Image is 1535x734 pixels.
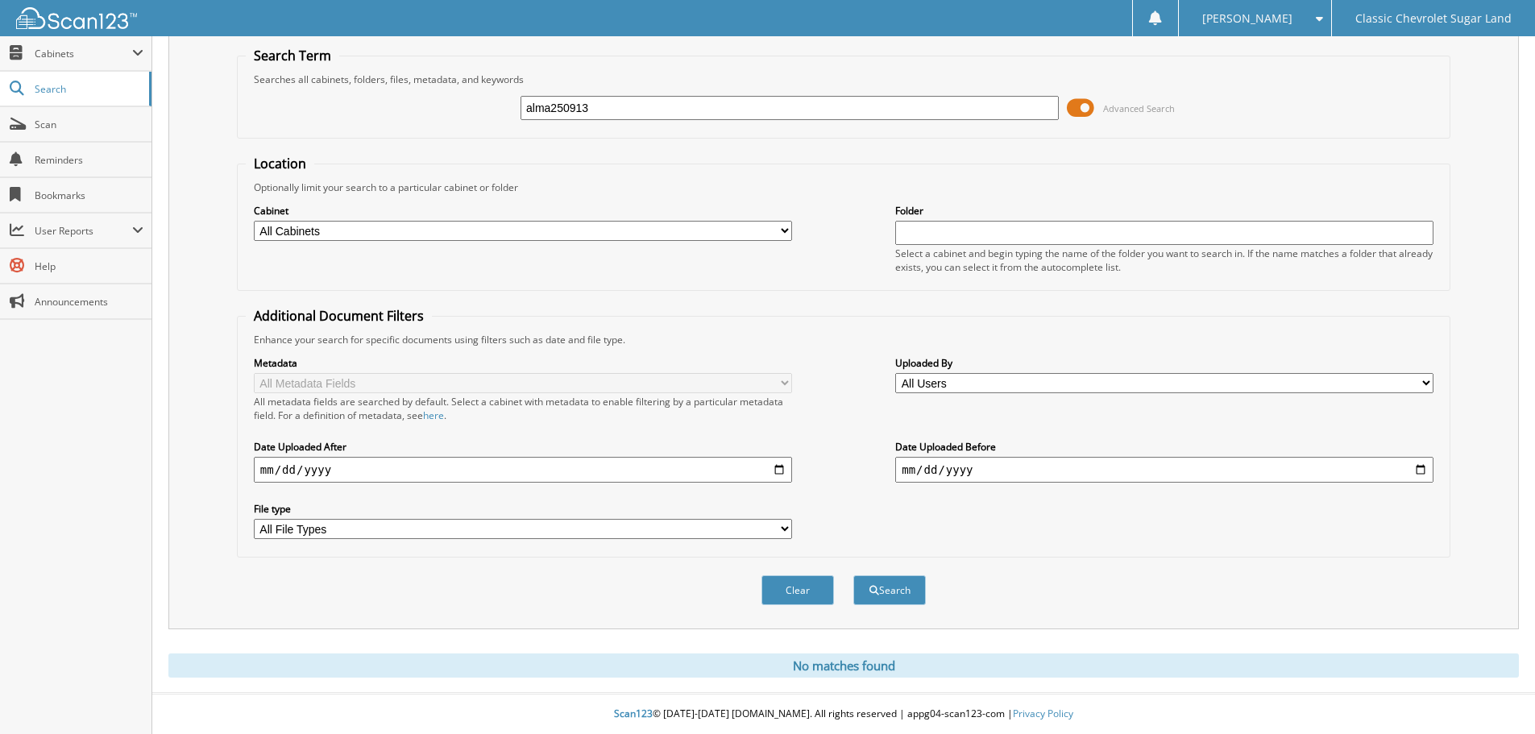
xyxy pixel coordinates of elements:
img: scan123-logo-white.svg [16,7,137,29]
span: Bookmarks [35,189,143,202]
span: Scan [35,118,143,131]
button: Clear [761,575,834,605]
span: Cabinets [35,47,132,60]
a: Privacy Policy [1013,707,1073,720]
span: [PERSON_NAME] [1202,14,1292,23]
div: © [DATE]-[DATE] [DOMAIN_NAME]. All rights reserved | appg04-scan123-com | [152,695,1535,734]
label: File type [254,502,792,516]
span: Classic Chevrolet Sugar Land [1355,14,1512,23]
span: Scan123 [614,707,653,720]
span: User Reports [35,224,132,238]
label: Date Uploaded Before [895,440,1433,454]
input: start [254,457,792,483]
span: Search [35,82,141,96]
legend: Location [246,155,314,172]
div: Searches all cabinets, folders, files, metadata, and keywords [246,73,1442,86]
a: here [423,408,444,422]
div: Select a cabinet and begin typing the name of the folder you want to search in. If the name match... [895,247,1433,274]
iframe: Chat Widget [1454,657,1535,734]
span: Announcements [35,295,143,309]
label: Folder [895,204,1433,218]
span: Advanced Search [1103,102,1175,114]
label: Metadata [254,356,792,370]
label: Date Uploaded After [254,440,792,454]
div: Optionally limit your search to a particular cabinet or folder [246,180,1442,194]
span: Help [35,259,143,273]
div: Enhance your search for specific documents using filters such as date and file type. [246,333,1442,346]
label: Uploaded By [895,356,1433,370]
legend: Search Term [246,47,339,64]
input: end [895,457,1433,483]
label: Cabinet [254,204,792,218]
button: Search [853,575,926,605]
div: No matches found [168,653,1519,678]
div: All metadata fields are searched by default. Select a cabinet with metadata to enable filtering b... [254,395,792,422]
span: Reminders [35,153,143,167]
legend: Additional Document Filters [246,307,432,325]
